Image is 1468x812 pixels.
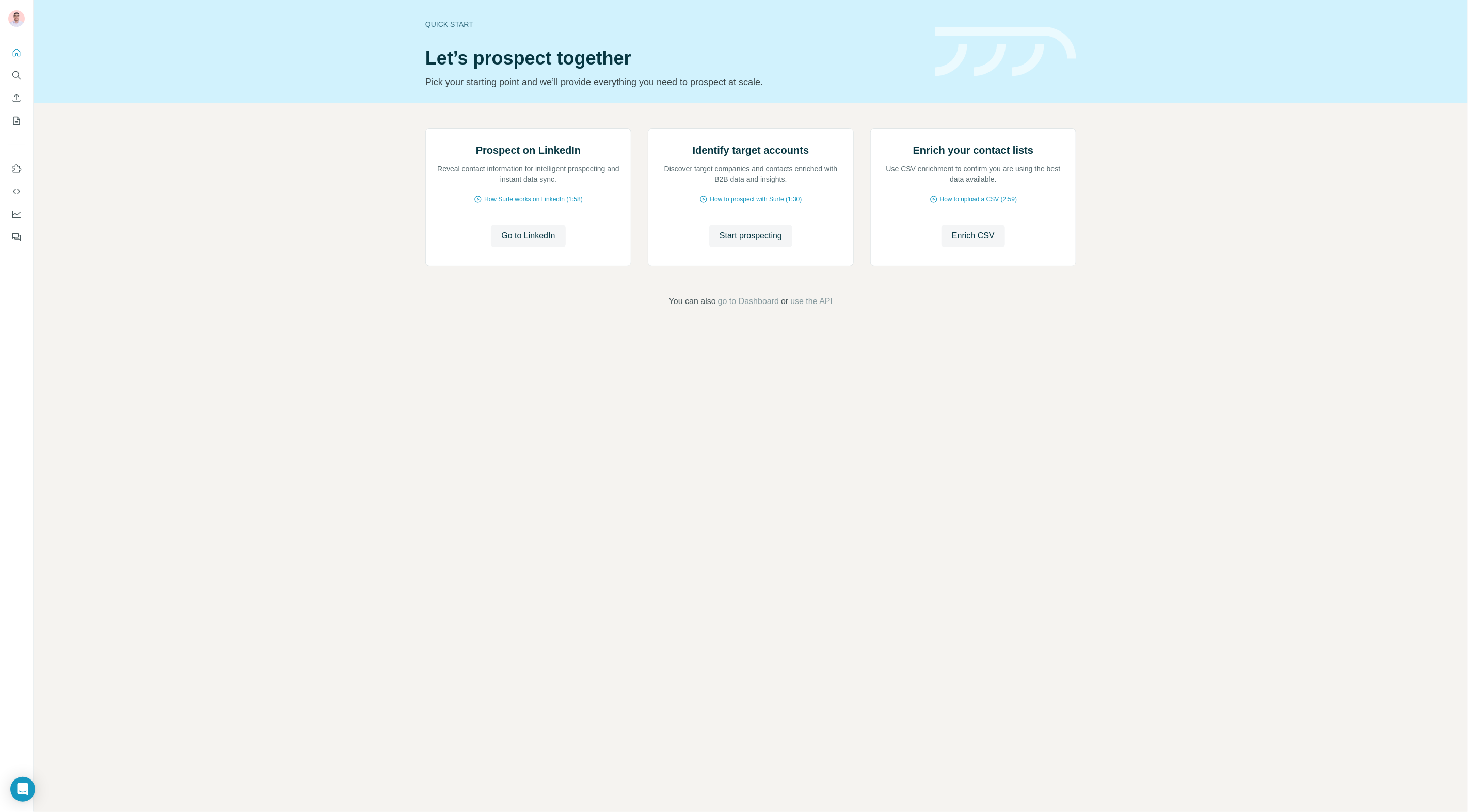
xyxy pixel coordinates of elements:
button: Enrich CSV [942,225,1005,247]
p: Use CSV enrichment to confirm you are using the best data available. [881,164,1065,184]
button: Enrich CSV [8,89,25,107]
h2: Identify target accounts [693,143,809,157]
p: Reveal contact information for intelligent prospecting and instant data sync. [436,164,620,184]
img: Avatar [8,10,25,27]
span: You can also [669,295,716,308]
div: Quick start [425,19,923,29]
div: Open Intercom Messenger [10,777,35,802]
button: Quick start [8,43,25,62]
h2: Prospect on LinkedIn [476,143,581,157]
button: Start prospecting [709,225,792,247]
button: use the API [790,295,833,308]
button: go to Dashboard [718,295,779,308]
p: Discover target companies and contacts enriched with B2B data and insights. [659,164,843,184]
span: How to upload a CSV (2:59) [940,195,1017,204]
button: Use Surfe on LinkedIn [8,160,25,178]
img: banner [935,27,1076,77]
span: How to prospect with Surfe (1:30) [710,195,802,204]
span: How Surfe works on LinkedIn (1:58) [484,195,583,204]
button: Go to LinkedIn [491,225,565,247]
button: Search [8,66,25,85]
span: Go to LinkedIn [501,230,555,242]
span: Enrich CSV [952,230,995,242]
h2: Enrich your contact lists [913,143,1033,157]
span: Start prospecting [720,230,782,242]
h1: Let’s prospect together [425,48,923,69]
button: Feedback [8,228,25,246]
button: Use Surfe API [8,182,25,201]
span: or [781,295,788,308]
button: My lists [8,112,25,130]
button: Dashboard [8,205,25,224]
p: Pick your starting point and we’ll provide everything you need to prospect at scale. [425,75,923,89]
